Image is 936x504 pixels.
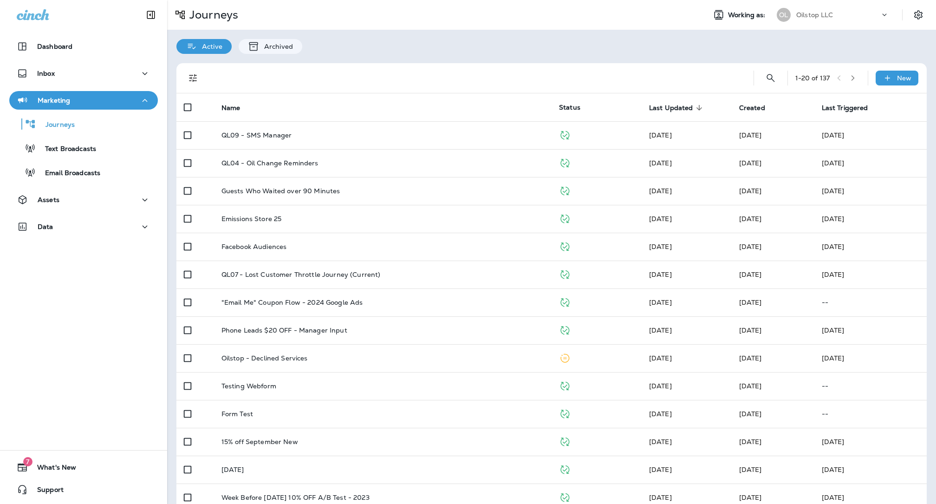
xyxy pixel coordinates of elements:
[221,299,363,306] p: "Email Me" Coupon Flow - 2024 Google Ads
[649,326,672,334] span: Jay Ferrick
[739,242,762,251] span: Jay Ferrick
[9,64,158,83] button: Inbox
[739,382,762,390] span: Unknown
[649,410,672,418] span: Unknown
[559,297,571,306] span: Published
[184,69,202,87] button: Filters
[739,438,762,446] span: Jay Ferrick
[221,104,253,112] span: Name
[221,494,370,501] p: Week Before [DATE] 10% OFF A/B Test - 2023
[649,270,672,279] span: Unknown
[739,465,762,474] span: Unknown
[814,344,927,372] td: [DATE]
[739,159,762,167] span: Jason Munk
[221,159,318,167] p: QL04 - Oil Change Reminders
[221,104,240,112] span: Name
[822,299,919,306] p: --
[221,466,244,473] p: [DATE]
[649,465,672,474] span: Unknown
[739,270,762,279] span: Unknown
[9,217,158,236] button: Data
[739,298,762,307] span: Matt Banks
[9,91,158,110] button: Marketing
[9,190,158,209] button: Assets
[822,104,880,112] span: Last Triggered
[649,382,672,390] span: Unknown
[38,223,53,230] p: Data
[897,74,911,82] p: New
[23,457,32,466] span: 7
[559,437,571,445] span: Published
[761,69,780,87] button: Search Journeys
[9,458,158,477] button: 7What's New
[138,6,164,24] button: Collapse Sidebar
[649,104,705,112] span: Last Updated
[649,215,672,223] span: Developer Integrations
[814,205,927,233] td: [DATE]
[559,325,571,334] span: Published
[559,186,571,194] span: Published
[739,104,765,112] span: Created
[559,381,571,389] span: Published
[814,149,927,177] td: [DATE]
[260,43,293,50] p: Archived
[221,131,292,139] p: QL09 - SMS Manager
[186,8,238,22] p: Journeys
[37,43,72,50] p: Dashboard
[197,43,222,50] p: Active
[814,456,927,484] td: [DATE]
[38,97,70,104] p: Marketing
[739,326,762,334] span: Jay Ferrick
[9,480,158,499] button: Support
[559,353,571,361] span: Paused
[814,428,927,456] td: [DATE]
[221,187,340,195] p: Guests Who Waited over 90 Minutes
[822,104,868,112] span: Last Triggered
[796,11,833,19] p: Oilstop LLC
[221,215,282,223] p: Emissions Store 25
[649,438,672,446] span: Jay Ferrick
[649,298,672,307] span: Matt Banks
[559,269,571,278] span: Published
[559,492,571,501] span: Published
[559,242,571,250] span: Published
[649,131,672,139] span: Jay Ferrick
[38,196,59,203] p: Assets
[221,382,276,390] p: Testing Webform
[739,215,762,223] span: Jay Ferrick
[37,70,55,77] p: Inbox
[739,187,762,195] span: Jay Ferrick
[814,261,927,288] td: [DATE]
[739,354,762,362] span: J-P Scoville
[814,316,927,344] td: [DATE]
[221,271,381,278] p: QL07 - Lost Customer Throttle Journey (Current)
[36,145,96,154] p: Text Broadcasts
[728,11,767,19] span: Working as:
[910,7,927,23] button: Settings
[649,354,672,362] span: Jay Ferrick
[649,187,672,195] span: Developer Integrations
[559,214,571,222] span: Published
[28,486,64,497] span: Support
[559,409,571,417] span: Published
[9,37,158,56] button: Dashboard
[822,382,919,390] p: --
[9,163,158,182] button: Email Broadcasts
[739,410,762,418] span: Unknown
[649,493,672,502] span: Jay Ferrick
[221,327,347,334] p: Phone Leads $20 OFF - Manager Input
[221,410,253,418] p: Form Test
[814,233,927,261] td: [DATE]
[559,103,580,111] span: Status
[559,465,571,473] span: Published
[649,159,672,167] span: Jay Ferrick
[795,74,830,82] div: 1 - 20 of 137
[739,493,762,502] span: Jay Ferrick
[221,243,287,250] p: Facebook Audiences
[559,130,571,138] span: Published
[9,138,158,158] button: Text Broadcasts
[9,114,158,134] button: Journeys
[28,464,76,475] span: What's New
[649,242,672,251] span: Developer Integrations
[649,104,693,112] span: Last Updated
